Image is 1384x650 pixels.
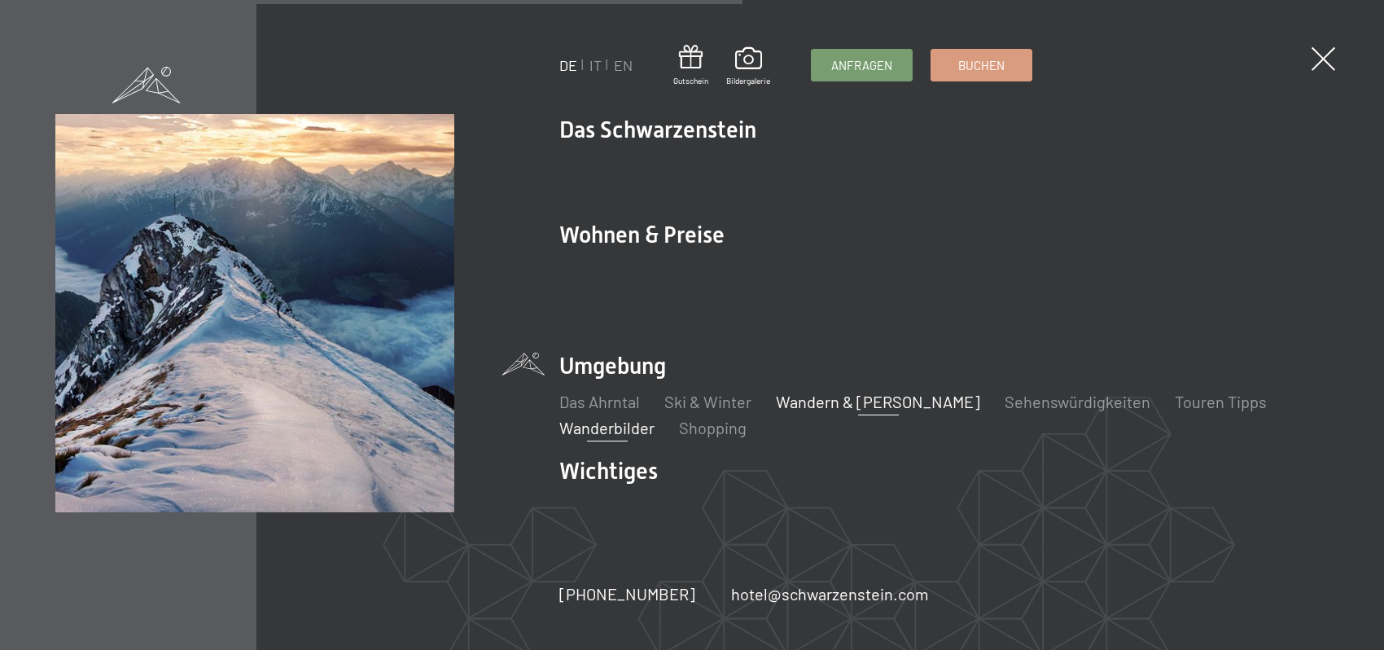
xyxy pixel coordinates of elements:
[673,75,708,86] span: Gutschein
[559,392,640,411] a: Das Ahrntal
[831,57,892,74] span: Anfragen
[559,418,655,437] a: Wanderbilder
[1005,392,1150,411] a: Sehenswürdigkeiten
[614,56,633,74] a: EN
[559,582,695,605] a: [PHONE_NUMBER]
[559,584,695,604] span: [PHONE_NUMBER]
[958,57,1005,74] span: Buchen
[812,50,912,81] a: Anfragen
[559,56,577,74] a: DE
[931,50,1031,81] a: Buchen
[589,56,602,74] a: IT
[673,45,708,86] a: Gutschein
[1175,392,1267,411] a: Touren Tipps
[664,392,751,411] a: Ski & Winter
[731,582,929,605] a: hotel@schwarzenstein.com
[776,392,980,411] a: Wandern & [PERSON_NAME]
[726,75,770,86] span: Bildergalerie
[726,47,770,86] a: Bildergalerie
[679,418,747,437] a: Shopping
